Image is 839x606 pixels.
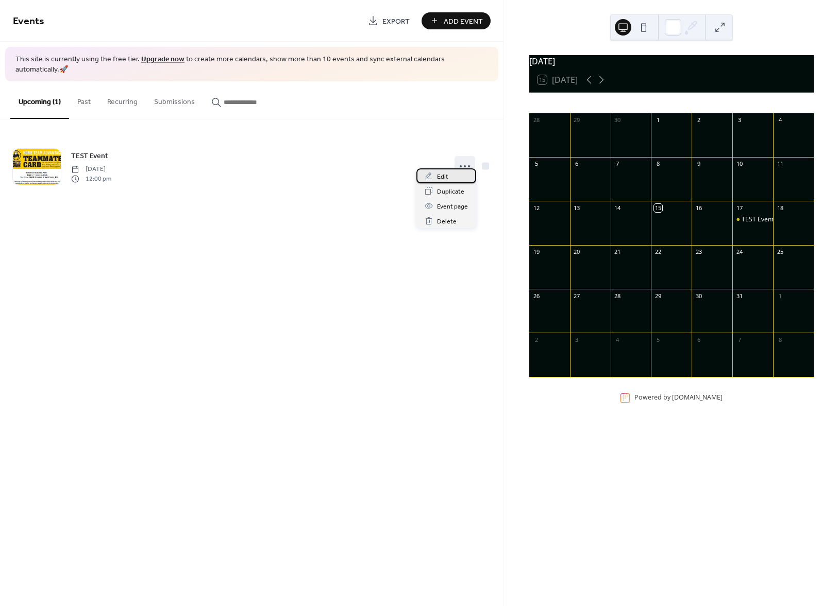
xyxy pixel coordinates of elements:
div: 8 [654,160,662,168]
a: TEST Event [71,150,108,162]
span: This site is currently using the free tier. to create more calendars, show more than 10 events an... [15,55,488,75]
span: TEST Event [71,151,108,162]
span: 12:00 pm [71,174,111,183]
div: 6 [695,336,702,343]
div: 25 [776,248,784,256]
button: Past [69,81,99,118]
div: 13 [573,204,581,212]
span: Duplicate [437,186,464,197]
div: 24 [735,248,743,256]
div: Wed [652,93,691,113]
div: 16 [695,204,702,212]
div: 30 [695,292,702,300]
div: 27 [573,292,581,300]
div: 7 [614,160,622,168]
div: 5 [654,336,662,343]
div: 28 [532,116,540,124]
div: 4 [614,336,622,343]
div: 3 [573,336,581,343]
div: 18 [776,204,784,212]
div: TEST Event [742,215,774,224]
div: 31 [735,292,743,300]
div: 28 [614,292,622,300]
div: Mon [576,93,614,113]
div: 11 [776,160,784,168]
a: Upgrade now [141,53,184,66]
div: 2 [695,116,702,124]
div: Sat [767,93,806,113]
div: 14 [614,204,622,212]
div: 20 [573,248,581,256]
div: 23 [695,248,702,256]
button: Recurring [99,81,146,118]
div: 3 [735,116,743,124]
div: 21 [614,248,622,256]
div: 5 [532,160,540,168]
div: 29 [654,292,662,300]
div: 22 [654,248,662,256]
span: Events [13,11,44,31]
div: Thu [691,93,729,113]
div: 8 [776,336,784,343]
div: Powered by [634,393,723,402]
span: [DATE] [71,165,111,174]
button: Add Event [422,12,491,29]
div: 1 [654,116,662,124]
div: 9 [695,160,702,168]
div: 26 [532,292,540,300]
div: 17 [735,204,743,212]
div: 12 [532,204,540,212]
div: 19 [532,248,540,256]
span: Delete [437,216,457,227]
div: 1 [776,292,784,300]
div: 2 [532,336,540,343]
div: 7 [735,336,743,343]
div: TEST Event [732,215,773,224]
a: Export [360,12,417,29]
span: Edit [437,171,448,182]
span: Export [382,16,410,27]
span: Add Event [444,16,483,27]
span: Event page [437,201,468,212]
div: 15 [654,204,662,212]
div: 10 [735,160,743,168]
button: Submissions [146,81,203,118]
div: 29 [573,116,581,124]
button: Upcoming (1) [10,81,69,119]
div: [DATE] [529,55,814,67]
div: Sun [538,93,576,113]
div: Fri [729,93,767,113]
div: 4 [776,116,784,124]
div: 30 [614,116,622,124]
a: [DOMAIN_NAME] [672,393,723,402]
div: Tue [614,93,652,113]
div: 6 [573,160,581,168]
